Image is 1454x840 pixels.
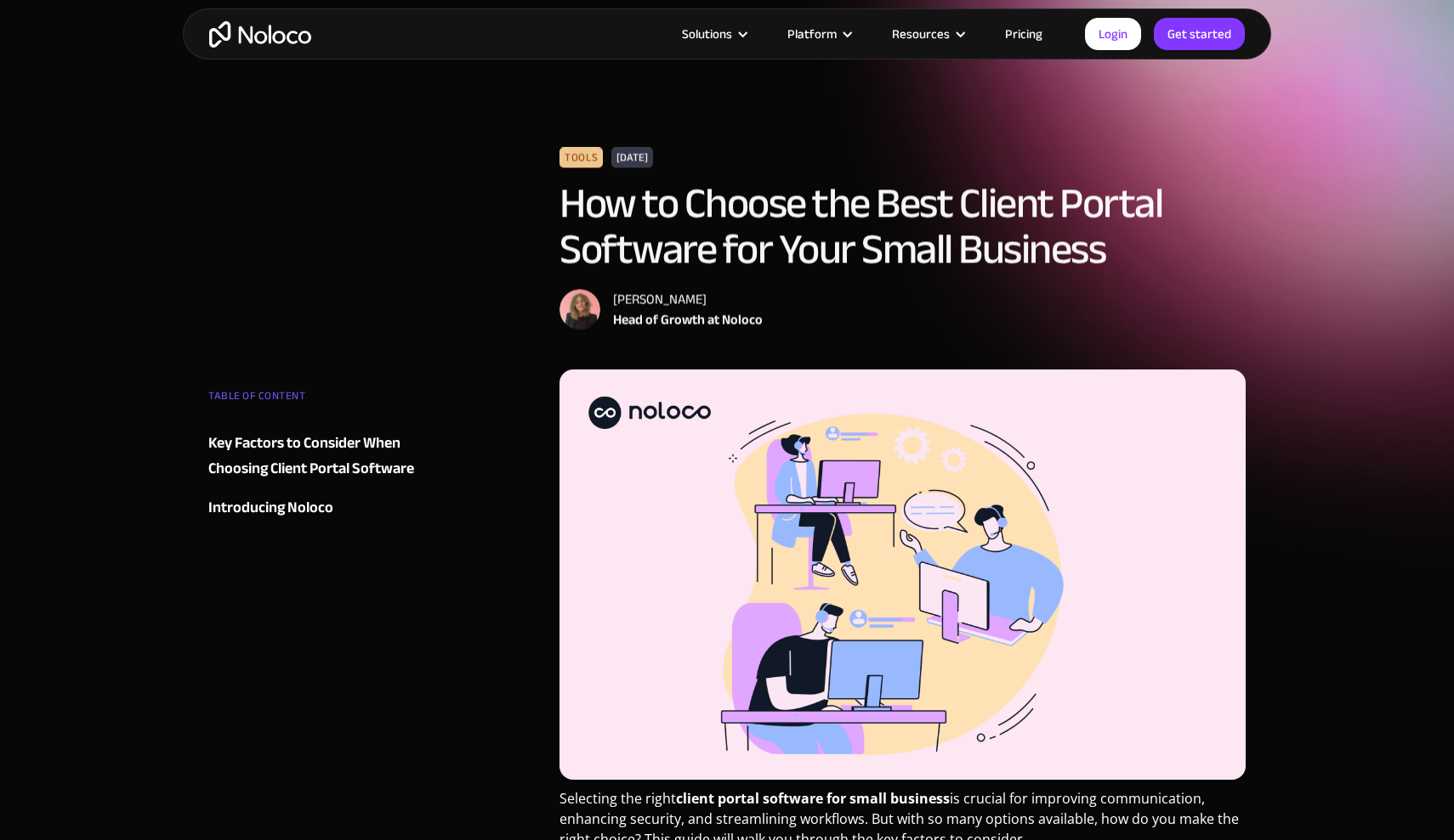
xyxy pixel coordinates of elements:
a: home [209,21,311,48]
div: Tools [559,147,603,167]
a: Pricing [984,23,1064,45]
div: Solutions [682,23,732,45]
strong: client portal software for small business [676,789,950,808]
div: [PERSON_NAME] [613,289,763,309]
div: Resources [871,23,984,45]
div: Head of Growth at Noloco [613,309,763,330]
div: Introducing Noloco‍ [208,495,333,521]
div: Platform [787,23,837,45]
a: Get started [1154,18,1245,50]
div: Solutions [661,23,766,45]
a: Introducing Noloco‍ [208,495,414,521]
div: Platform [766,23,871,45]
div: [DATE] [612,147,654,167]
div: TABLE OF CONTENT [208,383,414,417]
h1: How to Choose the Best Client Portal Software for Your Small Business [559,180,1246,272]
a: Login [1085,18,1141,50]
a: Key Factors to Consider When Choosing Client Portal Software [208,431,414,482]
div: Resources [892,23,950,45]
